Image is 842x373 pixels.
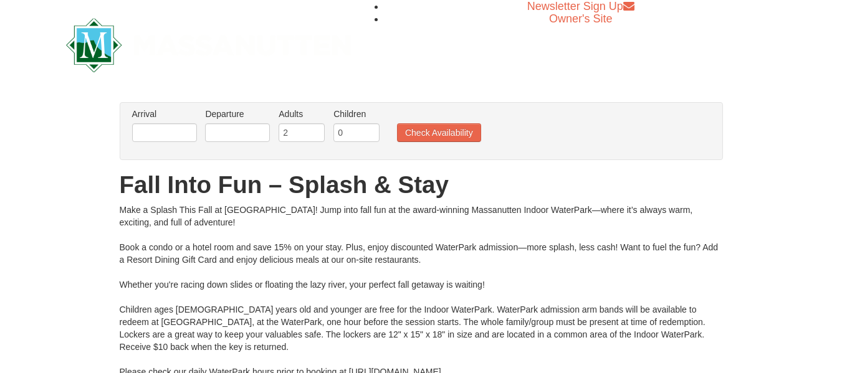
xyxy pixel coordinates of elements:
img: Massanutten Resort Logo [66,18,352,72]
a: Massanutten Resort [66,29,352,58]
label: Children [333,108,380,120]
label: Arrival [132,108,197,120]
a: Owner's Site [549,12,612,25]
button: Check Availability [397,123,481,142]
h1: Fall Into Fun – Splash & Stay [120,172,723,197]
label: Departure [205,108,270,120]
label: Adults [279,108,325,120]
